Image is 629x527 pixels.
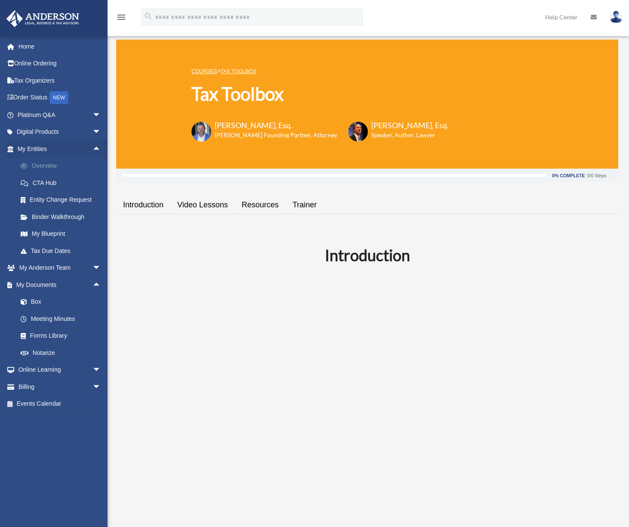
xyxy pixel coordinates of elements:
[371,131,438,139] h6: Speaker, Author, Lawyer
[49,91,68,104] div: NEW
[12,293,114,311] a: Box
[152,281,583,524] iframe: Introduction to the Tax Toolbox
[215,131,337,139] h6: [PERSON_NAME] Founding Partner, Attorney
[191,68,217,74] a: COURSES
[191,66,449,77] p: >
[12,157,114,175] a: Overview
[92,276,110,294] span: arrow_drop_up
[92,140,110,158] span: arrow_drop_up
[144,12,153,21] i: search
[12,242,114,259] a: Tax Due Dates
[215,120,337,131] h3: [PERSON_NAME], Esq.
[92,378,110,396] span: arrow_drop_down
[4,10,82,27] img: Anderson Advisors Platinum Portal
[371,120,449,131] h3: [PERSON_NAME], Esq.
[587,173,606,178] div: 0/0 Steps
[6,55,114,72] a: Online Ordering
[286,193,324,217] a: Trainer
[12,174,114,191] a: CTA Hub
[6,361,114,379] a: Online Learningarrow_drop_down
[221,68,256,74] a: Tax Toolbox
[552,173,585,178] div: 0% Complete
[92,259,110,277] span: arrow_drop_down
[6,123,114,141] a: Digital Productsarrow_drop_down
[12,344,114,361] a: Notarize
[92,361,110,379] span: arrow_drop_down
[92,123,110,141] span: arrow_drop_down
[121,244,613,266] h2: Introduction
[235,193,286,217] a: Resources
[6,276,114,293] a: My Documentsarrow_drop_up
[6,378,114,395] a: Billingarrow_drop_down
[116,15,126,22] a: menu
[191,122,211,142] img: Toby-circle-head.png
[170,193,235,217] a: Video Lessons
[6,38,114,55] a: Home
[348,122,368,142] img: Scott-Estill-Headshot.png
[92,106,110,124] span: arrow_drop_down
[6,89,114,107] a: Order StatusNEW
[610,11,623,23] img: User Pic
[12,208,114,225] a: Binder Walkthrough
[12,225,114,243] a: My Blueprint
[6,72,114,89] a: Tax Organizers
[12,310,114,327] a: Meeting Minutes
[12,191,114,209] a: Entity Change Request
[6,395,114,413] a: Events Calendar
[6,106,114,123] a: Platinum Q&Aarrow_drop_down
[116,193,170,217] a: Introduction
[116,12,126,22] i: menu
[6,140,114,157] a: My Entitiesarrow_drop_up
[191,81,449,107] h1: Tax Toolbox
[12,327,114,345] a: Forms Library
[6,259,114,277] a: My Anderson Teamarrow_drop_down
